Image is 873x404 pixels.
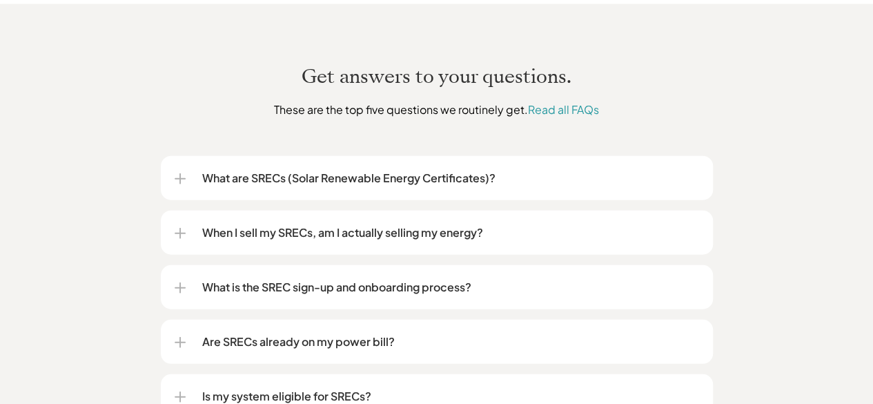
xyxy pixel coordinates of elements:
p: What are SRECs (Solar Renewable Energy Certificates)? [202,170,699,186]
p: These are the top five questions we routinely get. [181,101,692,118]
p: Are SRECs already on my power bill? [202,334,699,350]
a: Read all FAQs [528,102,599,117]
h2: Get answers to your questions. [43,64,830,90]
p: What is the SREC sign-up and onboarding process? [202,279,699,296]
p: When I sell my SRECs, am I actually selling my energy? [202,224,699,241]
